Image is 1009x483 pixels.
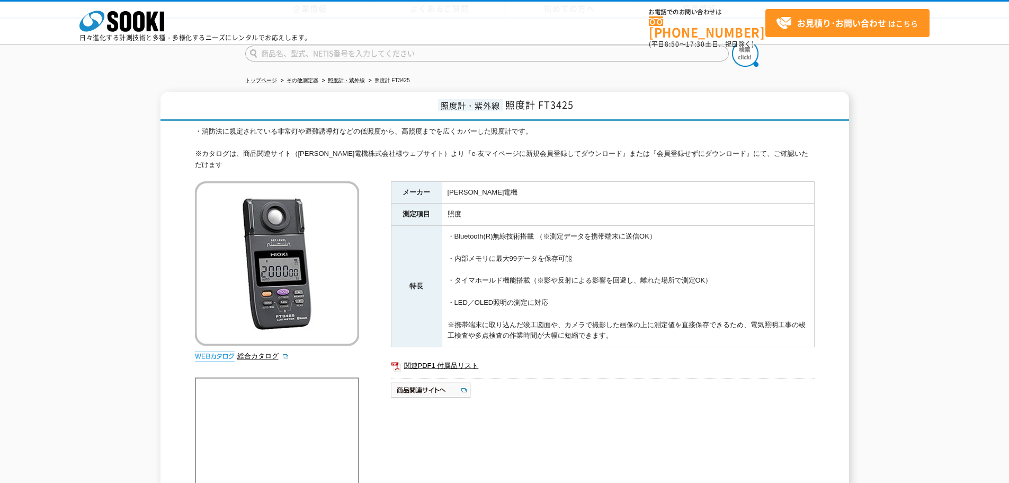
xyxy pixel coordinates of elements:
span: (平日 ～ 土日、祝日除く) [649,39,754,49]
p: 日々進化する計測技術と多種・多様化するニーズにレンタルでお応えします。 [79,34,311,41]
img: webカタログ [195,351,235,362]
td: 照度 [442,204,814,226]
th: メーカー [391,181,442,204]
div: ・消防法に規定されている非常灯や避難誘導灯などの低照度から、高照度までを広くカバーした照度計です。 ※カタログは、商品関連サイト（[PERSON_NAME]電機株式会社様ウェブサイト）より『e-... [195,126,815,170]
img: btn_search.png [732,40,758,67]
a: [PHONE_NUMBER] [649,16,765,38]
span: 照度計・紫外線 [438,99,503,111]
span: 照度計 FT3425 [505,98,574,112]
a: トップページ [245,77,277,83]
a: お見積り･お問い合わせはこちら [765,9,930,37]
td: ・Bluetooth(R)無線技術搭載 （※測定データを携帯端末に送信OK） ・内部メモリに最大99データを保存可能 ・タイマホールド機能搭載（※影や反射による影響を回避し、離れた場所で測定OK... [442,226,814,347]
span: はこちら [776,15,918,31]
a: その他測定器 [287,77,318,83]
a: 総合カタログ [237,352,289,360]
th: 特長 [391,226,442,347]
td: [PERSON_NAME]電機 [442,181,814,204]
a: 関連PDF1 付属品リスト [391,359,815,373]
img: 商品関連サイトへ [391,382,472,399]
li: 照度計 FT3425 [367,75,410,86]
input: 商品名、型式、NETIS番号を入力してください [245,46,729,62]
span: 8:50 [665,39,680,49]
th: 測定項目 [391,204,442,226]
span: 17:30 [686,39,705,49]
span: お電話でのお問い合わせは [649,9,765,15]
strong: お見積り･お問い合わせ [797,16,886,29]
a: 照度計・紫外線 [328,77,365,83]
img: 照度計 FT3425 [195,181,359,346]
